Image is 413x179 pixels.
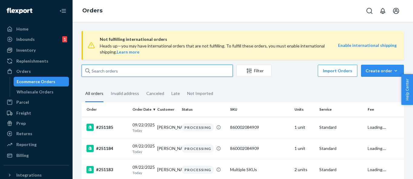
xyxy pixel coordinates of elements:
[390,5,402,17] button: Open account menu
[230,124,290,130] div: 860002084909
[317,102,365,117] th: Service
[187,86,213,101] div: Not Imported
[16,36,35,42] div: Inbounds
[17,79,55,85] div: Ecommerce Orders
[132,170,152,175] p: Today
[4,97,69,107] a: Parcel
[4,45,69,55] a: Inventory
[236,65,272,77] button: Filter
[363,5,376,17] button: Open Search Box
[365,117,404,138] td: Loading....
[155,138,180,159] td: [PERSON_NAME]
[132,128,152,133] p: Today
[111,86,139,101] div: Invalid address
[132,149,152,154] p: Today
[16,172,42,178] div: Integrations
[155,117,180,138] td: [PERSON_NAME]
[237,68,271,74] div: Filter
[377,5,389,17] button: Open notifications
[17,89,54,95] div: Wholesale Orders
[117,49,139,54] a: Learn more
[4,140,69,149] a: Reporting
[82,102,130,117] th: Order
[132,122,152,133] div: 09/22/2025
[16,99,29,105] div: Parcel
[4,108,69,118] a: Freight
[62,36,67,42] div: 1
[230,145,290,151] div: 860002084909
[4,151,69,160] a: Billing
[292,102,317,117] th: Units
[182,145,214,153] div: PROCESSING
[16,68,31,74] div: Orders
[82,7,102,14] a: Orders
[228,102,292,117] th: SKU
[132,164,152,175] div: 09/22/2025
[319,145,363,151] p: Standard
[318,65,357,77] button: Import Orders
[16,120,26,126] div: Prep
[171,86,180,101] div: Late
[7,8,32,14] img: Flexport logo
[100,36,338,43] span: Not fulfilling international orders
[157,107,177,112] div: Customer
[16,131,32,137] div: Returns
[365,138,404,159] td: Loading....
[4,119,69,128] a: Prep
[86,166,128,173] div: #251183
[100,43,325,54] span: Heads up—you may have international orders that are not fulfilling. To fulfill these orders, you ...
[130,102,155,117] th: Order Date
[319,167,363,173] p: Standard
[366,68,399,74] div: Create order
[401,74,413,105] button: Help Center
[82,65,233,77] input: Search orders
[14,77,69,86] a: Ecommerce Orders
[16,58,48,64] div: Replenishments
[338,43,397,48] a: Enable international shipping
[14,87,69,97] a: Wholesale Orders
[4,129,69,138] a: Returns
[292,117,317,138] td: 1 unit
[16,47,36,53] div: Inventory
[16,152,29,158] div: Billing
[182,166,214,174] div: PROCESSING
[146,86,164,101] div: Canceled
[86,124,128,131] div: #251185
[4,24,69,34] a: Home
[85,86,103,102] div: All orders
[132,143,152,154] div: 09/22/2025
[4,56,69,66] a: Replenishments
[361,65,404,77] button: Create order
[16,26,28,32] div: Home
[179,102,228,117] th: Status
[16,110,31,116] div: Freight
[86,145,128,152] div: #251184
[182,123,214,132] div: PROCESSING
[319,124,363,130] p: Standard
[4,67,69,76] a: Orders
[16,142,37,148] div: Reporting
[57,5,69,17] button: Close Navigation
[292,138,317,159] td: 1 unit
[365,102,404,117] th: Fee
[4,34,69,44] a: Inbounds1
[77,2,107,20] ol: breadcrumbs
